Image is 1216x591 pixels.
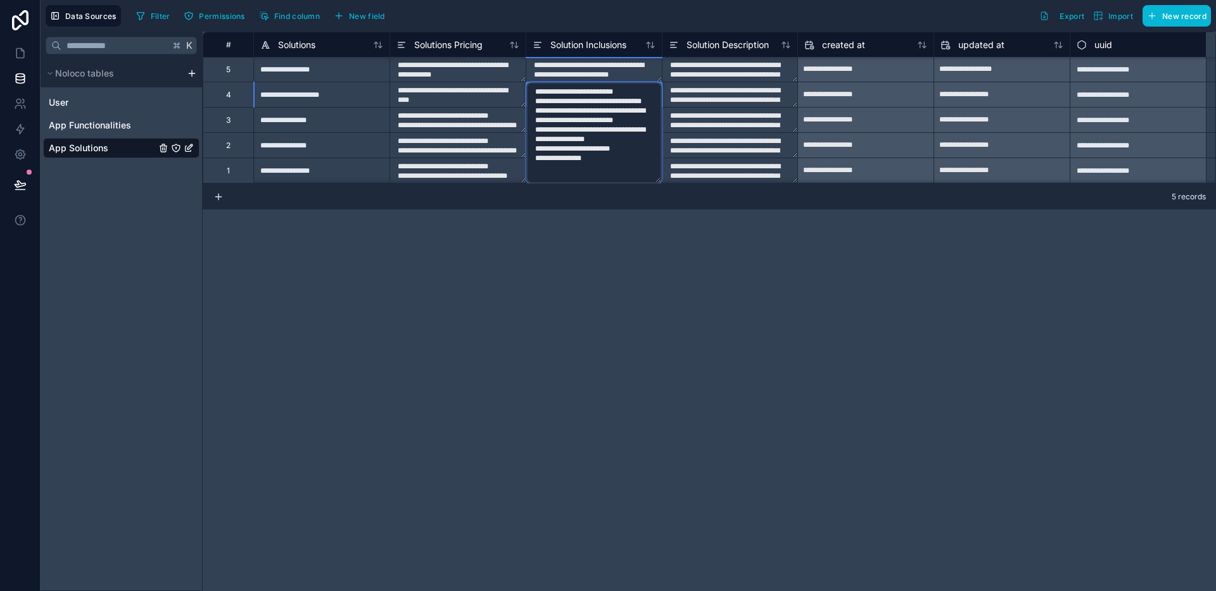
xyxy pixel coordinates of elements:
[227,166,230,176] div: 1
[46,5,121,27] button: Data Sources
[550,39,626,51] span: Solution Inclusions
[1162,11,1206,21] span: New record
[151,11,170,21] span: Filter
[226,90,231,100] div: 4
[278,39,315,51] span: Solutions
[213,40,244,49] div: #
[1035,5,1089,27] button: Export
[65,11,117,21] span: Data Sources
[1172,192,1206,202] span: 5 records
[185,41,194,50] span: K
[822,39,865,51] span: created at
[1089,5,1137,27] button: Import
[179,6,254,25] a: Permissions
[349,11,385,21] span: New field
[1137,5,1211,27] a: New record
[1060,11,1084,21] span: Export
[179,6,249,25] button: Permissions
[1094,39,1112,51] span: uuid
[226,65,231,75] div: 5
[226,140,231,151] div: 2
[958,39,1004,51] span: updated at
[255,6,324,25] button: Find column
[274,11,320,21] span: Find column
[226,115,231,125] div: 3
[1143,5,1211,27] button: New record
[329,6,389,25] button: New field
[687,39,769,51] span: Solution Description
[414,39,483,51] span: Solutions Pricing
[131,6,175,25] button: Filter
[1108,11,1133,21] span: Import
[199,11,244,21] span: Permissions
